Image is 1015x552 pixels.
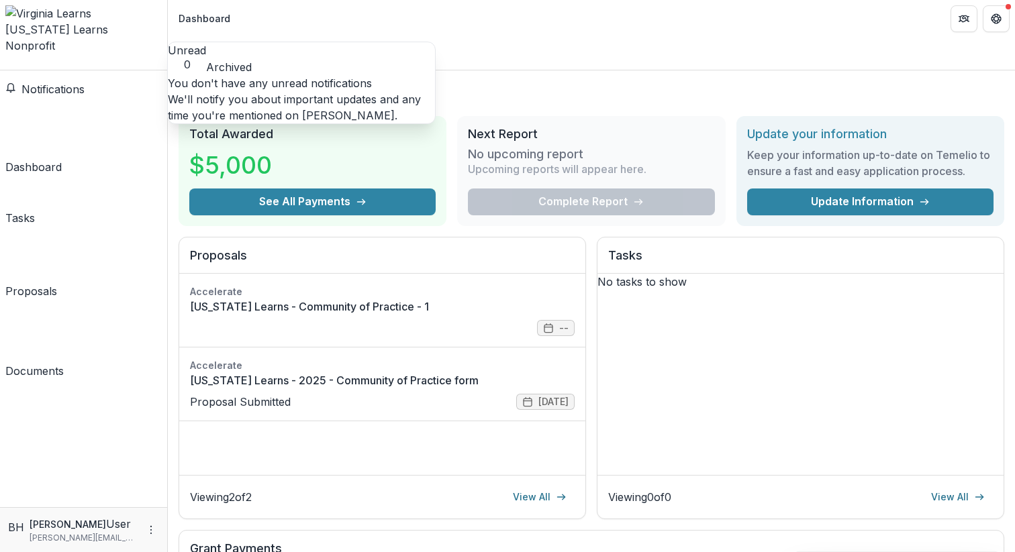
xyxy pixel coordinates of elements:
[5,283,57,299] div: Proposals
[747,127,994,142] h2: Update your information
[189,188,436,215] button: See All Payments
[190,489,252,505] p: Viewing 2 of 2
[168,58,206,71] span: 0
[923,486,993,508] a: View All
[983,5,1010,32] button: Get Help
[468,127,714,142] h2: Next Report
[5,210,35,226] div: Tasks
[173,9,236,28] nav: breadcrumb
[5,81,85,97] button: Notifications
[21,82,85,96] span: Notifications
[5,39,55,52] span: Nonprofit
[143,522,159,538] button: More
[8,519,24,535] div: Brandon Hess
[190,248,575,274] h2: Proposals
[951,5,977,32] button: Partners
[206,59,252,75] button: Archived
[5,305,64,379] a: Documents
[106,516,131,532] p: User
[189,147,272,183] h3: $5,000
[608,248,993,274] h2: Tasks
[608,489,671,505] p: Viewing 0 of 0
[505,486,575,508] a: View All
[747,147,994,179] h3: Keep your information up-to-date on Temelio to ensure a fast and easy application process.
[5,231,57,299] a: Proposals
[5,159,62,175] div: Dashboard
[597,274,1004,290] p: No tasks to show
[747,188,994,215] a: Update Information
[179,81,1004,105] h1: Dashboard
[168,91,435,123] p: We'll notify you about important updates and any time you're mentioned on [PERSON_NAME].
[179,11,230,25] div: Dashboard
[5,5,162,21] img: Virginia Learns
[190,372,575,388] a: [US_STATE] Learns - 2025 - Community of Practice form
[168,75,435,91] p: You don't have any unread notifications
[5,180,35,226] a: Tasks
[468,147,583,162] h3: No upcoming report
[5,363,64,379] div: Documents
[189,127,436,142] h2: Total Awarded
[468,161,646,177] p: Upcoming reports will appear here.
[30,517,106,531] p: [PERSON_NAME]
[190,298,575,315] a: [US_STATE] Learns - Community of Practice - 1
[5,21,162,38] div: [US_STATE] Learns
[168,42,206,71] button: Unread
[5,103,62,175] a: Dashboard
[30,532,138,544] p: [PERSON_NAME][EMAIL_ADDRESS][DOMAIN_NAME]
